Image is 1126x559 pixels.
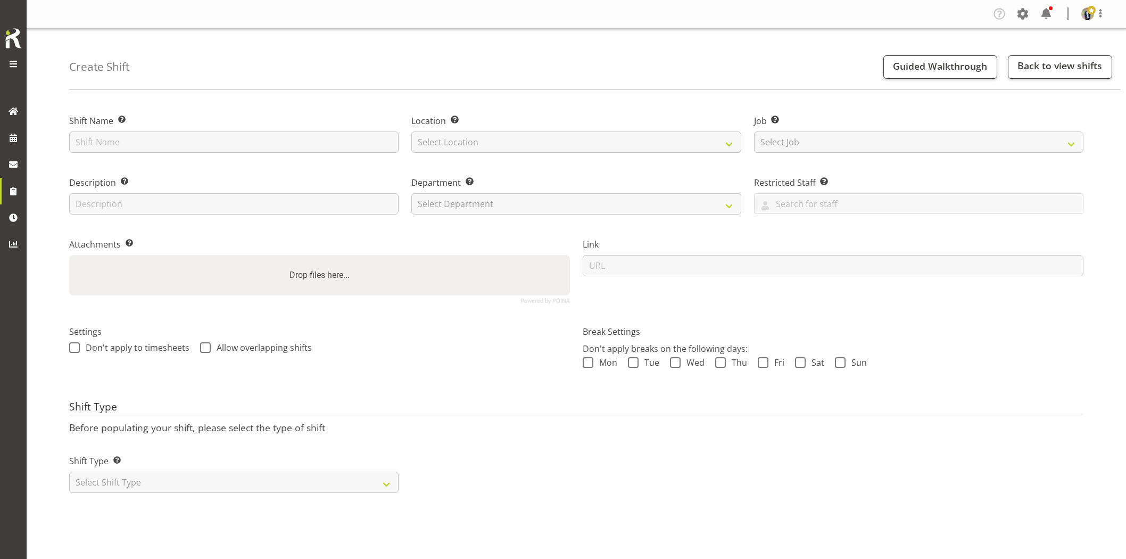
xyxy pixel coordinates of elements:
[754,176,1083,189] label: Restricted Staff
[69,114,399,127] label: Shift Name
[69,455,399,467] label: Shift Type
[520,299,570,303] a: Powered by PQINA
[726,357,747,368] span: Thu
[755,195,1083,212] input: Search for staff
[69,193,399,215] input: Description
[681,357,705,368] span: Wed
[69,325,570,338] label: Settings
[211,342,312,353] span: Allow overlapping shifts
[80,342,189,353] span: Don't apply to timesheets
[285,265,354,286] label: Drop files here...
[69,61,129,73] h4: Create Shift
[593,357,617,368] span: Mon
[583,325,1083,338] label: Break Settings
[411,176,741,189] label: Department
[69,176,399,189] label: Description
[583,342,1083,355] p: Don't apply breaks on the following days:
[69,401,1083,416] h4: Shift Type
[883,55,997,79] button: Guided Walkthrough
[846,357,867,368] span: Sun
[3,27,24,50] img: Rosterit icon logo
[768,357,784,368] span: Fri
[754,114,1083,127] label: Job
[69,131,399,153] input: Shift Name
[1008,55,1112,79] a: Back to view shifts
[583,255,1083,276] input: URL
[639,357,659,368] span: Tue
[69,422,1083,433] p: Before populating your shift, please select the type of shift
[806,357,824,368] span: Sat
[1081,7,1094,20] img: kelepi-pauuadf51ac2b38380d4c50de8760bb396c3.png
[411,114,741,127] label: Location
[583,238,1083,251] label: Link
[69,238,570,251] label: Attachments
[893,60,987,72] span: Guided Walkthrough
